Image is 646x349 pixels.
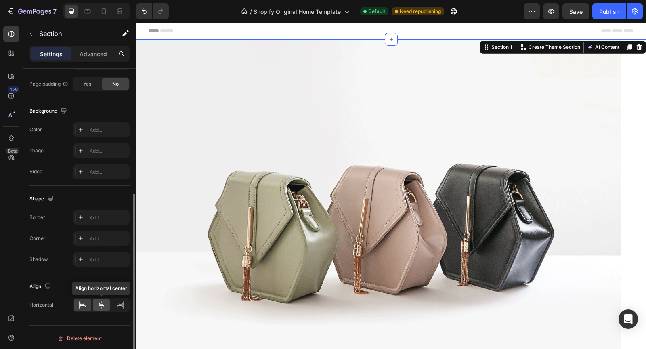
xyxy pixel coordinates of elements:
div: Shadow [29,256,48,263]
div: Add... [90,256,128,263]
span: Save [569,8,583,15]
div: Beta [6,148,19,154]
button: Delete element [29,332,130,345]
iframe: To enrich screen reader interactions, please activate Accessibility in Grammarly extension settings [136,23,646,349]
div: Image [29,147,44,154]
div: Open Intercom Messenger [619,309,638,329]
div: Add... [90,235,128,242]
button: Publish [592,3,626,19]
span: No [112,80,119,88]
div: Undo/Redo [136,3,169,19]
div: Add... [90,126,128,134]
span: Default [368,8,385,15]
button: Save [562,3,589,19]
div: Color [29,126,42,133]
div: Align [29,281,52,292]
p: Advanced [80,50,107,58]
span: / [250,7,252,16]
div: Add... [90,147,128,155]
p: Settings [40,50,63,58]
div: Horizontal [29,301,53,309]
div: 450 [8,86,19,93]
div: Page padding [29,80,69,88]
div: Shape [29,193,55,204]
div: Border [29,214,45,221]
div: Publish [599,7,619,16]
div: Corner [29,235,46,242]
div: Delete element [57,334,102,343]
span: Need republishing [400,8,441,15]
button: 7 [3,3,60,19]
div: Add... [90,214,128,221]
span: Shopify Original Home Template [254,7,341,16]
div: Video [29,168,42,175]
span: Yes [83,80,91,88]
p: 7 [53,6,57,16]
div: Background [29,106,69,117]
div: Add... [90,168,128,176]
p: Section [39,29,105,38]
